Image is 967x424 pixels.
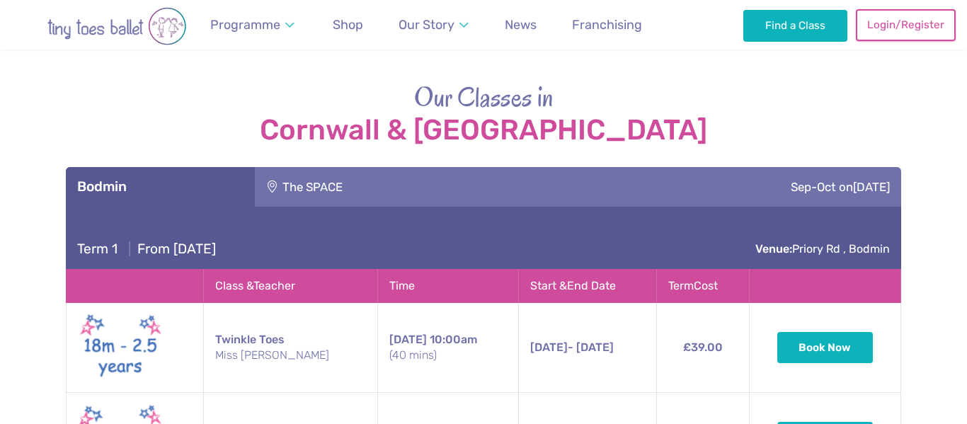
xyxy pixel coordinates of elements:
[204,303,378,393] td: Twinkle Toes
[333,17,363,32] span: Shop
[755,242,890,256] a: Venue:Priory Rd , Bodmin
[743,10,847,41] a: Find a Class
[378,303,519,393] td: 10:00am
[657,269,750,302] th: Term Cost
[530,340,614,354] span: - [DATE]
[505,17,537,32] span: News
[389,348,507,363] small: (40 mins)
[66,115,901,146] strong: Cornwall & [GEOGRAPHIC_DATA]
[657,303,750,393] td: £39.00
[18,7,216,45] img: tiny toes ballet
[255,167,544,207] div: The SPACE
[498,9,543,41] a: News
[204,9,302,41] a: Programme
[121,241,137,257] span: |
[853,180,890,194] span: [DATE]
[519,269,657,302] th: Start & End Date
[78,311,163,384] img: Twinkle toes New (May 2025)
[414,79,554,115] span: Our Classes in
[566,9,648,41] a: Franchising
[77,178,244,195] h3: Bodmin
[326,9,370,41] a: Shop
[392,9,476,41] a: Our Story
[77,241,118,257] span: Term 1
[856,9,955,40] a: Login/Register
[378,269,519,302] th: Time
[389,333,427,346] span: [DATE]
[399,17,454,32] span: Our Story
[777,332,874,363] button: Book Now
[530,340,568,354] span: [DATE]
[755,242,792,256] strong: Venue:
[204,269,378,302] th: Class & Teacher
[210,17,280,32] span: Programme
[77,241,216,258] h4: From [DATE]
[544,167,901,207] div: Sep-Oct on
[572,17,642,32] span: Franchising
[215,348,366,363] small: Miss [PERSON_NAME]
